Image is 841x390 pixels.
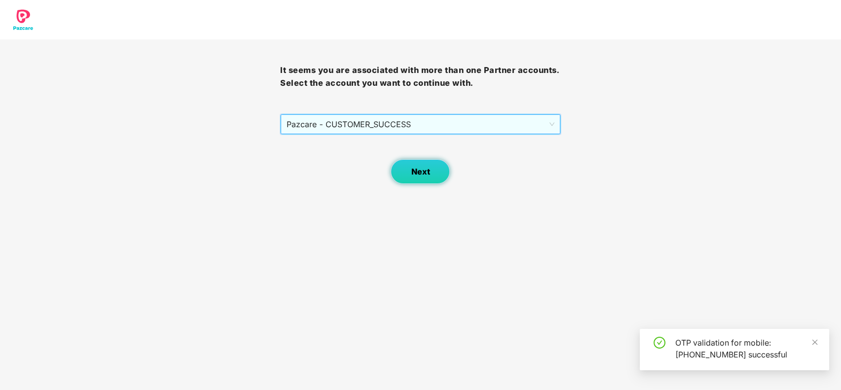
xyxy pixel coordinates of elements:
[811,339,818,346] span: close
[391,159,450,184] button: Next
[287,115,554,134] span: Pazcare - CUSTOMER_SUCCESS
[411,167,430,177] span: Next
[280,64,560,89] h3: It seems you are associated with more than one Partner accounts. Select the account you want to c...
[675,337,817,360] div: OTP validation for mobile: [PHONE_NUMBER] successful
[654,337,665,349] span: check-circle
